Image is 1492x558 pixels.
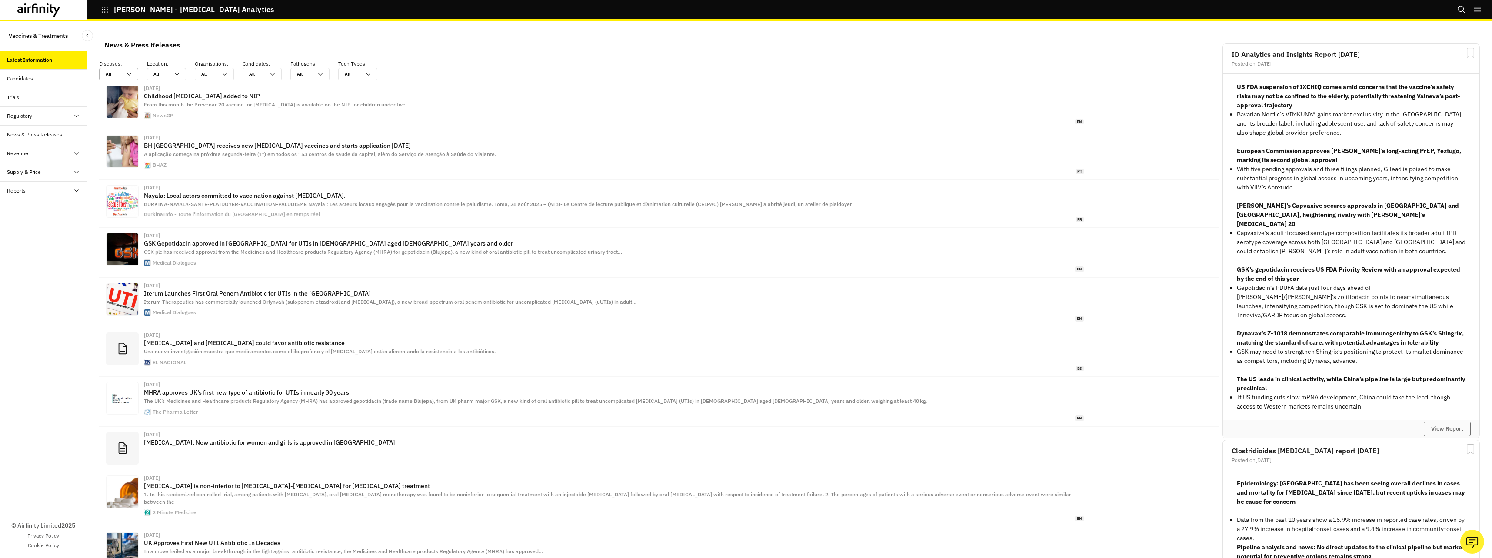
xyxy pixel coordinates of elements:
[99,60,147,68] p: Diseases :
[144,299,636,305] span: Iterum Therapeutics has commercially launched Orlynvah (sulopenem etzadroxil and [MEDICAL_DATA]),...
[290,60,338,68] p: Pathogens :
[27,532,59,540] a: Privacy Policy
[99,228,1219,277] a: [DATE]GSK Gepotidacin approved in [GEOGRAPHIC_DATA] for UTIs in [DEMOGRAPHIC_DATA] aged [DEMOGRAP...
[144,482,1084,489] p: [MEDICAL_DATA] is non-inferior to [MEDICAL_DATA]-[MEDICAL_DATA] for [MEDICAL_DATA] treatment
[99,427,1219,470] a: [DATE][MEDICAL_DATA]: New antibiotic for women and girls is approved in [GEOGRAPHIC_DATA]
[99,470,1219,527] a: [DATE][MEDICAL_DATA] is non-inferior to [MEDICAL_DATA]-[MEDICAL_DATA] for [MEDICAL_DATA] treatmen...
[144,548,543,555] span: In a move hailed as a major breakthrough in the fight against antibiotic resistance, the Medicine...
[153,163,167,168] div: BHAZ
[104,38,180,51] div: News & Press Releases
[1232,51,1471,58] h2: ID Analytics and Insights Report [DATE]
[144,398,927,404] span: The UK’s Medicines and Healthcare products Regulatory Agency (MHRA) has approved gepotidacin (tra...
[1075,516,1084,521] span: en
[144,439,1084,446] p: [MEDICAL_DATA]: New antibiotic for women and girls is approved in [GEOGRAPHIC_DATA]
[144,332,1084,338] div: [DATE]
[101,2,274,17] button: [PERSON_NAME] - [MEDICAL_DATA] Analytics
[144,240,1084,247] p: GSK Gepotidacin approved in [GEOGRAPHIC_DATA] for UTIs in [DEMOGRAPHIC_DATA] aged [DEMOGRAPHIC_DA...
[144,290,1084,297] p: Iterum Launches First Oral Penem Antibiotic for UTIs in the [GEOGRAPHIC_DATA]
[153,360,186,365] div: EL NACIONAL
[1237,347,1465,365] p: GSK may need to strengthen Shingrix’s positioning to protect its market dominance as competitors,...
[144,283,1084,288] div: [DATE]
[144,382,1084,387] div: [DATE]
[1237,202,1459,228] strong: [PERSON_NAME]’s Capvaxive secures approvals in [GEOGRAPHIC_DATA] and [GEOGRAPHIC_DATA], heighteni...
[1076,217,1084,223] span: fr
[1237,283,1465,320] p: Gepotidacin’s PDUFA date just four days ahead of [PERSON_NAME]/[PERSON_NAME]'s zoliflodacin point...
[1424,422,1471,436] button: View Report
[1076,366,1084,372] span: es
[144,509,150,515] img: cropped-Favicon-Logo-big-e1434924846398-300x300.png
[144,192,1084,199] p: Nayala: Local actors committed to vaccination against [MEDICAL_DATA].
[144,101,407,108] span: From this month the Prevenar 20 vaccine for [MEDICAL_DATA] is available on the NIP for children u...
[1460,530,1484,554] button: Ask our analysts
[99,327,1219,377] a: [DATE][MEDICAL_DATA] and [MEDICAL_DATA] could favor antibiotic resistanceUna nueva investigación ...
[28,541,59,549] a: Cookie Policy
[107,233,138,265] img: 295590-gsk-50.jpg
[99,278,1219,327] a: [DATE]Iterum Launches First Oral Penem Antibiotic for UTIs in the [GEOGRAPHIC_DATA]Iterum Therape...
[1237,515,1465,543] p: Data from the past 10 years show a 15.9% increase in reported case rates, driven by a 27.9% incre...
[1237,266,1460,282] strong: GSK’s gepotidacin receives US FDA Priority Review with an approval expected by the end of this year
[7,56,52,64] div: Latest Information
[144,113,150,119] img: favicon.ico
[7,93,19,101] div: Trials
[1232,458,1471,463] div: Posted on [DATE]
[107,86,138,118] img: Childhood-pneumococcal-vaccine-added-to-NIP.aspx
[144,162,150,168] img: cropped-bhaz-favicon-270x270.jpg
[153,510,196,515] div: 2 Minute Medicine
[144,142,1084,149] p: BH [GEOGRAPHIC_DATA] receives new [MEDICAL_DATA] vaccines and starts application [DATE]
[153,409,198,415] div: The Pharma Letter
[1075,415,1084,421] span: en
[107,136,138,167] img: vacinacao-infantil.jpg
[1237,229,1465,256] p: Capvaxive’s adult-focused serotype composition facilitates its broader adult IPD serotype coverag...
[1075,266,1084,272] span: en
[144,309,150,316] img: favicon.ico
[144,185,1084,190] div: [DATE]
[144,491,1071,505] span: 1. In this randomized controlled trial, among patients with [MEDICAL_DATA], oral [MEDICAL_DATA] m...
[99,130,1219,179] a: [DATE]BH [GEOGRAPHIC_DATA] receives new [MEDICAL_DATA] vaccines and starts application [DATE]A ap...
[144,151,496,157] span: A aplicação começa na próxima segunda-feira (1º) em todos os 153 centros de saúde da capital, alé...
[1232,447,1471,454] h2: Clostridioides [MEDICAL_DATA] report [DATE]
[9,28,68,44] p: Vaccines & Treatments
[107,186,138,217] img: burkina-faso-Default.png
[243,60,290,68] p: Candidates :
[1076,169,1084,174] span: pt
[107,382,138,414] img: d5bd9a50-7536-11ed-a3fb-c3ecfd4d7d74-mhra_large.png
[1075,119,1084,125] span: en
[7,149,28,157] div: Revenue
[1465,47,1476,58] svg: Bookmark Report
[99,377,1219,426] a: [DATE]MHRA approves UK’s first new type of antibiotic for UTIs in nearly 30 yearsThe UK’s Medicin...
[7,131,62,139] div: News & Press Releases
[153,113,173,118] div: NewsGP
[1237,110,1465,137] p: Bavarian Nordic’s VIMKUNYA gains market exclusivity in the [GEOGRAPHIC_DATA], and its broader lab...
[107,283,138,315] img: 298342-untitled-design-2025-08-21t114937373.jpg
[144,260,150,266] img: favicon.ico
[144,201,852,207] span: BURKINA-NAYALA-SANTE-PLAIDOYER-VACCINATION-PALUDISME Nayala : Les acteurs locaux engagés pour la ...
[99,180,1219,228] a: [DATE]Nayala: Local actors committed to vaccination against [MEDICAL_DATA].BURKINA-NAYALA-SANTE-P...
[144,532,1084,538] div: [DATE]
[144,432,1084,437] div: [DATE]
[1237,83,1460,109] strong: US FDA suspension of IXCHIQ comes amid concerns that the vaccine’s safety risks may not be confin...
[7,75,33,83] div: Candidates
[99,80,1219,130] a: [DATE]Childhood [MEDICAL_DATA] added to NIPFrom this month the Prevenar 20 vaccine for [MEDICAL_D...
[147,60,195,68] p: Location :
[7,112,32,120] div: Regulatory
[144,93,1084,100] p: Childhood [MEDICAL_DATA] added to NIP
[1237,393,1465,411] p: If US funding cuts slow mRNA development, China could take the lead, though access to Western mar...
[1465,444,1476,455] svg: Bookmark Report
[7,168,41,176] div: Supply & Price
[7,187,26,195] div: Reports
[114,6,274,13] p: [PERSON_NAME] - [MEDICAL_DATA] Analytics
[1075,316,1084,322] span: en
[144,475,1084,481] div: [DATE]
[153,310,196,315] div: Medical Dialogues
[1457,2,1466,17] button: Search
[144,86,1084,91] div: [DATE]
[144,348,496,355] span: Una nueva investigación muestra que medicamentos como el ibuprofeno y el [MEDICAL_DATA] están ali...
[144,539,1084,546] p: UK Approves First New UTI Antibiotic In Decades
[144,389,1084,396] p: MHRA approves UK’s first new type of antibiotic for UTIs in nearly 30 years
[144,409,150,415] img: faviconV2
[11,521,75,530] p: © Airfinity Limited 2025
[1237,147,1461,164] strong: European Commission approves [PERSON_NAME]’s long-acting PrEP, Yeztugo, marking its second global...
[1237,375,1465,392] strong: The US leads in clinical activity, while China’s pipeline is large but predominantly preclinical
[144,359,150,365] img: elnacional-logo-stacked-512x512-1-1.png
[195,60,243,68] p: Organisations :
